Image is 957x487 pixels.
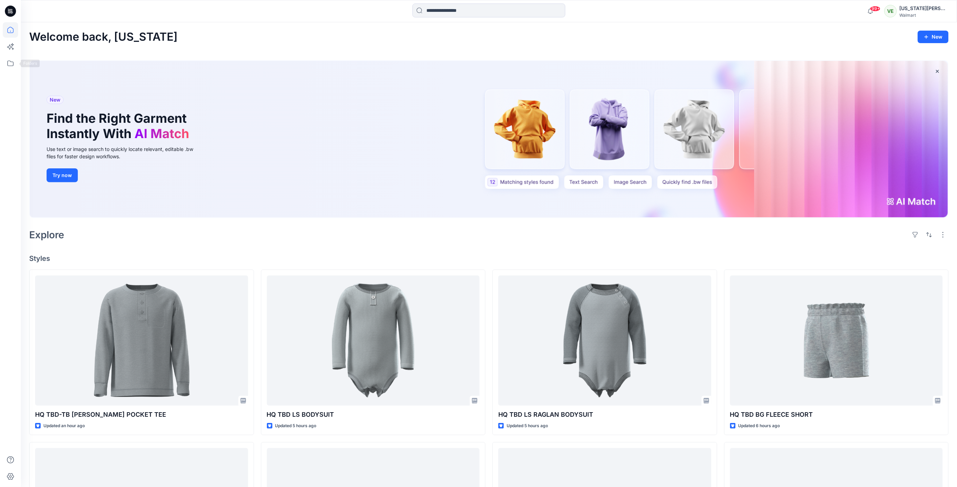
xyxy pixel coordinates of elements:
div: Use text or image search to quickly locate relevant, editable .bw files for faster design workflows. [47,145,203,160]
p: HQ TBD-TB [PERSON_NAME] POCKET TEE [35,410,248,420]
h1: Find the Right Garment Instantly With [47,111,193,141]
h2: Welcome back, [US_STATE] [29,31,178,43]
div: [US_STATE][PERSON_NAME] [900,4,948,13]
a: HQ TBD BG FLEECE SHORT [730,276,943,406]
a: HQ TBD LS BODYSUIT [267,276,480,406]
p: Updated 5 hours ago [275,422,317,430]
span: 99+ [870,6,881,11]
h2: Explore [29,229,64,240]
a: HQ TBD LS RAGLAN BODYSUIT [498,276,711,406]
span: New [50,96,60,104]
p: Updated 6 hours ago [738,422,780,430]
p: HQ TBD BG FLEECE SHORT [730,410,943,420]
div: VE [884,5,897,17]
p: Updated 5 hours ago [507,422,548,430]
a: HQ TBD-TB LS HENLEY POCKET TEE [35,276,248,406]
h4: Styles [29,254,949,263]
button: Try now [47,168,78,182]
p: HQ TBD LS BODYSUIT [267,410,480,420]
p: HQ TBD LS RAGLAN BODYSUIT [498,410,711,420]
span: AI Match [134,126,189,141]
div: Walmart [900,13,948,18]
p: Updated an hour ago [43,422,85,430]
button: New [918,31,949,43]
